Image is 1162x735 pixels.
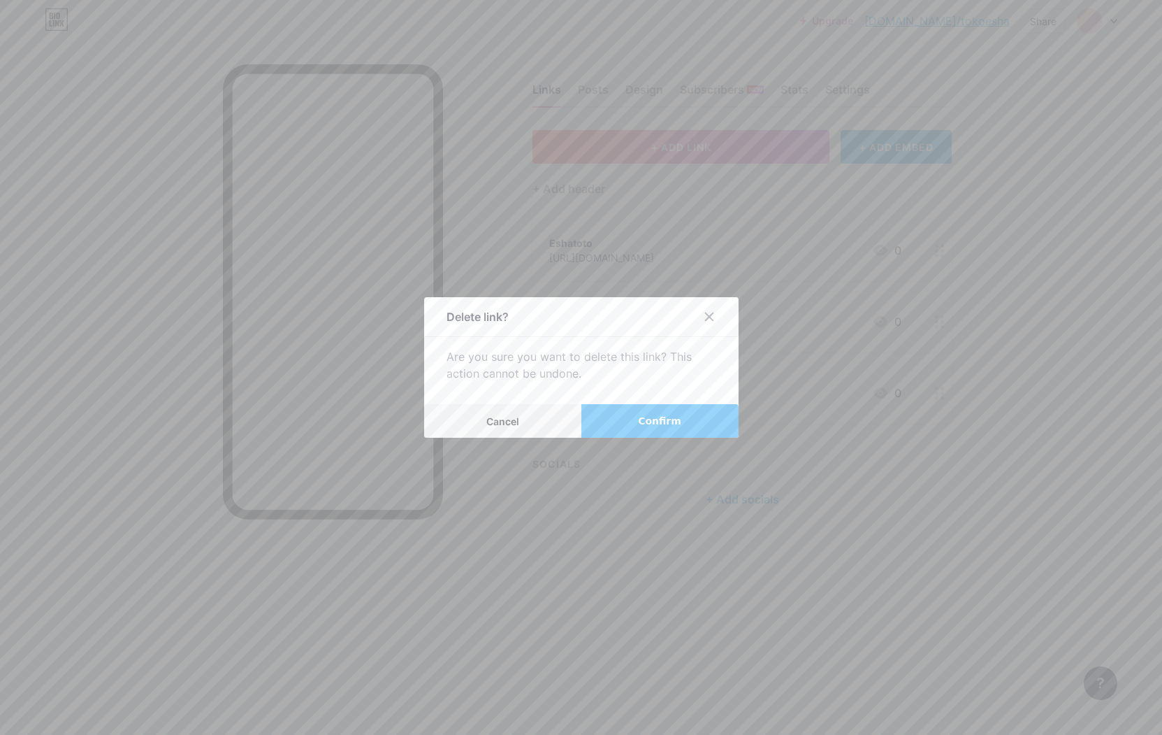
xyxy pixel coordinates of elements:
[446,348,716,382] div: Are you sure you want to delete this link? This action cannot be undone.
[486,415,519,427] span: Cancel
[424,404,581,438] button: Cancel
[446,308,509,325] div: Delete link?
[638,414,681,429] span: Confirm
[581,404,739,438] button: Confirm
